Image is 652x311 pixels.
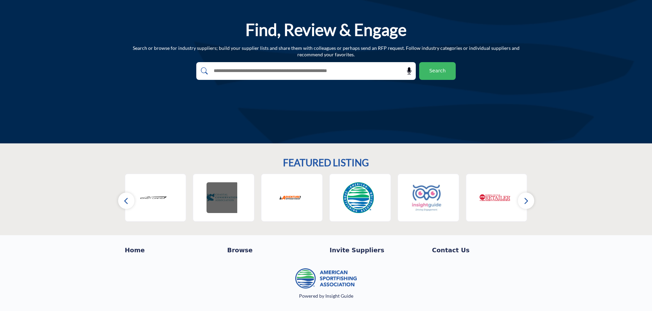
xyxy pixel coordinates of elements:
button: Search [419,62,456,80]
a: Browse [227,245,323,255]
img: Coastal Conservation Association [207,182,237,213]
a: Invite Suppliers [330,245,425,255]
span: Search [429,67,445,74]
p: Search or browse for industry suppliers; build your supplier lists and share them with colleagues... [125,45,527,58]
img: Adventure Offroad Group [275,182,306,213]
img: Fishing Tackle Retailer [480,182,510,213]
a: Powered by Insight Guide [299,293,353,299]
a: Contact Us [432,245,527,255]
h2: FEATURED LISTING [283,157,369,169]
img: East Cape [138,182,169,213]
h1: Find, Review & Engage [245,19,407,40]
img: American Sportfishing Association [343,182,374,213]
img: No Site Logo [295,268,357,289]
img: Insight Guide [411,182,442,213]
a: Home [125,245,220,255]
